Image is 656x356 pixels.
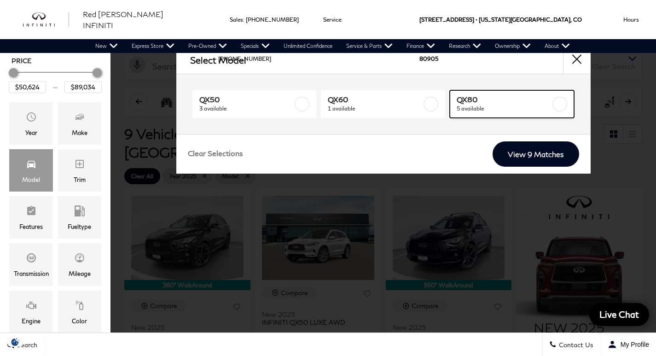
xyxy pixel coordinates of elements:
[230,16,243,23] span: Sales
[192,90,317,118] a: QX503 available
[74,203,85,222] span: Fueltype
[9,149,53,192] div: ModelModel
[72,316,87,326] div: Color
[12,57,99,65] h5: Price
[181,39,234,53] a: Pre-Owned
[199,95,293,104] span: QX50
[58,243,101,286] div: MileageMileage
[488,39,538,53] a: Ownership
[442,39,488,53] a: Research
[339,39,400,53] a: Service & Parts
[74,109,85,128] span: Make
[83,10,163,29] span: Red [PERSON_NAME] INFINITI
[9,81,46,93] input: Minimum
[26,250,37,268] span: Transmission
[9,291,53,333] div: EngineEngine
[26,298,37,316] span: Engine
[74,250,85,268] span: Mileage
[23,12,69,27] a: infiniti
[419,16,582,62] a: [STREET_ADDRESS] • [US_STATE][GEOGRAPHIC_DATA], CO 80905
[589,303,649,326] a: Live Chat
[9,65,102,93] div: Price
[83,9,195,31] a: Red [PERSON_NAME] INFINITI
[199,104,293,113] span: 3 available
[323,16,341,23] span: Service
[617,341,649,348] span: My Profile
[538,39,577,53] a: About
[14,341,37,349] span: Search
[9,243,53,286] div: TransmissionTransmission
[26,109,37,128] span: Year
[328,104,422,113] span: 1 available
[26,203,37,222] span: Features
[68,222,91,232] div: Fueltype
[64,81,102,93] input: Maximum
[125,39,181,53] a: Express Store
[58,102,101,145] div: MakeMake
[74,298,85,316] span: Color
[450,90,574,118] a: QX805 available
[69,268,91,279] div: Mileage
[246,16,299,23] a: [PHONE_NUMBER]
[14,268,49,279] div: Transmission
[328,95,422,104] span: QX60
[19,222,43,232] div: Features
[9,102,53,145] div: YearYear
[457,104,551,113] span: 5 available
[493,141,579,167] a: View 9 Matches
[74,156,85,175] span: Trim
[74,175,86,185] div: Trim
[400,39,442,53] a: Finance
[595,309,644,320] span: Live Chat
[243,16,244,23] span: :
[88,39,125,53] a: New
[88,39,577,53] nav: Main Navigation
[557,341,593,349] span: Contact Us
[218,55,271,62] a: [PHONE_NUMBER]
[601,333,656,356] button: Open user profile menu
[457,95,551,104] span: QX80
[419,39,438,78] span: 80905
[341,16,343,23] span: :
[25,128,37,138] div: Year
[58,149,101,192] div: TrimTrim
[5,337,26,347] img: Opt-Out Icon
[9,196,53,239] div: FeaturesFeatures
[58,196,101,239] div: FueltypeFueltype
[72,128,87,138] div: Make
[22,316,41,326] div: Engine
[190,55,246,65] h2: Select Model
[9,68,18,77] div: Minimum Price
[26,156,37,175] span: Model
[23,12,69,27] img: INFINITI
[321,90,445,118] a: QX601 available
[234,39,277,53] a: Specials
[93,68,102,77] div: Maximum Price
[563,46,591,74] button: close
[188,149,243,160] a: Clear Selections
[22,175,40,185] div: Model
[5,337,26,347] section: Click to Open Cookie Consent Modal
[277,39,339,53] a: Unlimited Confidence
[58,291,101,333] div: ColorColor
